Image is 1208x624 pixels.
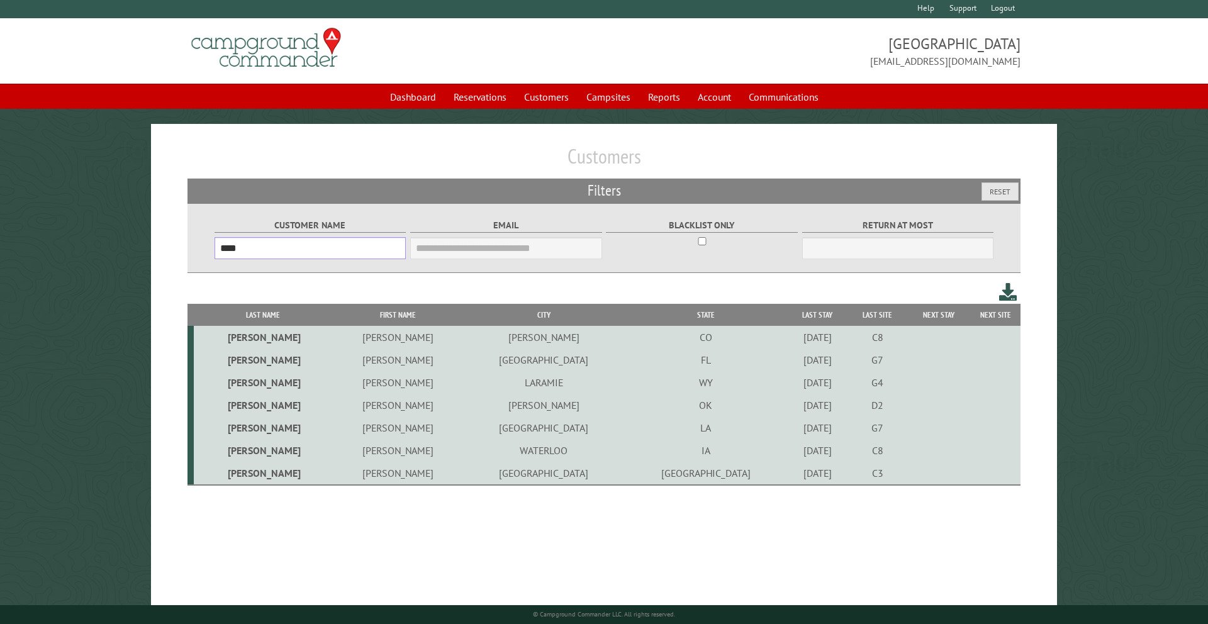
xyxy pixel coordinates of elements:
[463,439,625,462] td: WATERLOO
[625,348,787,371] td: FL
[847,348,907,371] td: G7
[463,462,625,485] td: [GEOGRAPHIC_DATA]
[789,467,846,479] div: [DATE]
[194,371,333,394] td: [PERSON_NAME]
[446,85,514,109] a: Reservations
[332,371,462,394] td: [PERSON_NAME]
[187,179,1021,203] h2: Filters
[625,304,787,326] th: State
[640,85,688,109] a: Reports
[194,394,333,416] td: [PERSON_NAME]
[332,326,462,348] td: [PERSON_NAME]
[907,304,970,326] th: Next Stay
[625,326,787,348] td: CO
[789,421,846,434] div: [DATE]
[787,304,848,326] th: Last Stay
[410,218,602,233] label: Email
[604,33,1021,69] span: [GEOGRAPHIC_DATA] [EMAIL_ADDRESS][DOMAIN_NAME]
[625,416,787,439] td: LA
[847,371,907,394] td: G4
[332,348,462,371] td: [PERSON_NAME]
[194,348,333,371] td: [PERSON_NAME]
[802,218,994,233] label: Return at most
[215,218,406,233] label: Customer Name
[517,85,576,109] a: Customers
[194,304,333,326] th: Last Name
[463,304,625,326] th: City
[847,304,907,326] th: Last Site
[463,348,625,371] td: [GEOGRAPHIC_DATA]
[999,281,1017,304] a: Download this customer list (.csv)
[463,326,625,348] td: [PERSON_NAME]
[194,416,333,439] td: [PERSON_NAME]
[194,326,333,348] td: [PERSON_NAME]
[789,331,846,343] div: [DATE]
[463,371,625,394] td: LARAMIE
[533,610,675,618] small: © Campground Commander LLC. All rights reserved.
[332,304,462,326] th: First Name
[690,85,739,109] a: Account
[789,444,846,457] div: [DATE]
[187,23,345,72] img: Campground Commander
[463,416,625,439] td: [GEOGRAPHIC_DATA]
[187,144,1021,179] h1: Customers
[625,371,787,394] td: WY
[741,85,826,109] a: Communications
[789,376,846,389] div: [DATE]
[847,394,907,416] td: D2
[789,354,846,366] div: [DATE]
[847,326,907,348] td: C8
[579,85,638,109] a: Campsites
[981,182,1019,201] button: Reset
[332,462,462,485] td: [PERSON_NAME]
[970,304,1021,326] th: Next Site
[332,394,462,416] td: [PERSON_NAME]
[625,462,787,485] td: [GEOGRAPHIC_DATA]
[847,416,907,439] td: G7
[194,462,333,485] td: [PERSON_NAME]
[194,439,333,462] td: [PERSON_NAME]
[383,85,444,109] a: Dashboard
[847,462,907,485] td: C3
[625,394,787,416] td: OK
[332,439,462,462] td: [PERSON_NAME]
[463,394,625,416] td: [PERSON_NAME]
[332,416,462,439] td: [PERSON_NAME]
[789,399,846,411] div: [DATE]
[625,439,787,462] td: IA
[606,218,798,233] label: Blacklist only
[847,439,907,462] td: C8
